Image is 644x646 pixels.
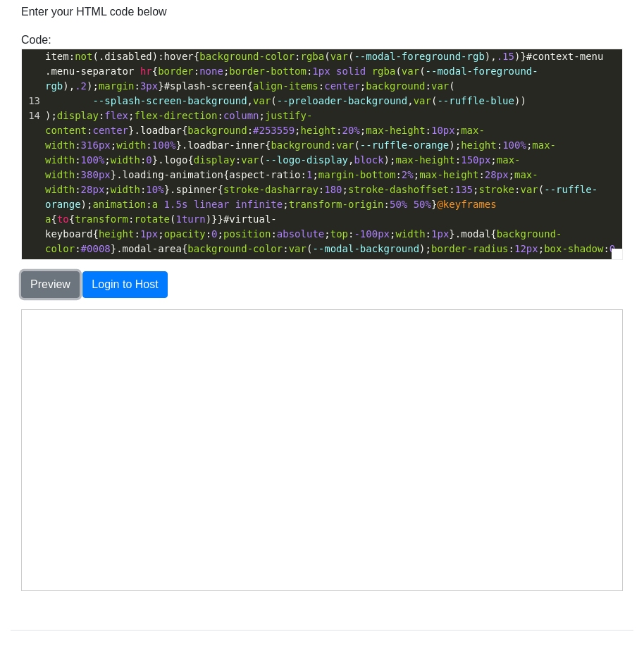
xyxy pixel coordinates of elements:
span: display [57,110,99,121]
span: .15 [497,51,514,62]
span: stroke [478,184,514,195]
span: align-items [253,80,318,92]
span: not [75,51,92,62]
span: 316px [81,139,111,151]
span: 0 [211,228,217,240]
span: stroke-dasharray [223,184,318,195]
span: 28px [81,184,105,195]
span: --modal-foreground-rgb [223,258,354,269]
span: 380px [81,169,111,180]
span: 20% [342,125,360,136]
span: rgb [176,258,194,269]
span: width [111,154,140,166]
span: rotate [134,213,170,225]
span: --ruffle-orange [360,139,449,151]
span: 50% [402,258,419,269]
span: none [199,66,223,77]
span: 1.5s [164,199,188,210]
span: margin-bottom [318,169,396,180]
span: flex-direction [134,110,217,121]
span: background [187,125,247,136]
span: linear [194,199,230,210]
span: display [194,154,235,166]
span: width [111,184,140,195]
span: -100px [354,228,390,240]
span: .modal [455,228,491,240]
span: #splash-screen [164,80,247,92]
span: #context-menu [526,51,604,62]
span: --ruffle-blue [437,95,514,106]
span: var [431,80,449,92]
span: background [366,80,425,92]
span: var [199,258,217,269]
span: --logo-display [265,154,348,166]
span: 0 [92,258,98,269]
span: height [461,139,497,151]
span: flex [104,110,128,121]
span: block [354,154,383,166]
span: transform-origin [289,199,384,210]
span: stroke-dashoffset [348,184,449,195]
span: var [241,154,259,166]
span: 1px [431,228,449,240]
span: hover [164,51,194,62]
span: var [402,66,419,77]
span: 28px [485,169,509,180]
span: 2% [402,169,414,180]
span: 50% [390,199,407,210]
span: max-height [395,154,454,166]
span: .disabled [99,51,152,62]
span: #253559 [253,125,295,136]
span: --preloader-background [277,95,407,106]
span: max-height [366,125,425,136]
span: box-shadow [544,243,603,254]
span: a [45,213,51,225]
span: 180 [324,184,342,195]
span: 100% [152,139,176,151]
button: Login to Host [82,271,167,298]
span: width [116,139,146,151]
span: height [99,228,135,240]
span: 6px [69,258,87,269]
span: .2 [75,80,87,92]
span: var [336,139,354,151]
span: 12px [514,243,538,254]
span: margin [99,80,135,92]
span: var [253,95,271,106]
span: height [301,125,337,136]
span: 10px [431,125,455,136]
span: #0008 [104,258,134,269]
span: var [289,243,306,254]
span: 10% [146,184,163,195]
span: .menu-separator [45,66,134,77]
span: 100% [502,139,526,151]
span: var [520,184,538,195]
span: 0 [609,243,615,254]
div: 13 [22,94,42,108]
span: solid [336,66,366,77]
span: rgba [301,51,325,62]
span: center [92,125,128,136]
span: 1turn [175,213,205,225]
span: , ( , ( )) [45,95,526,106]
span: absolute [277,228,324,240]
span: 8px [473,258,490,269]
span: hr [140,66,152,77]
span: .spinner [170,184,217,195]
span: 50% [414,199,431,210]
p: Enter your HTML code below [21,4,623,20]
span: .logo [158,154,187,166]
span: .modal-area [116,243,182,254]
span: --splash-screen-background [92,95,247,106]
span: opacity [164,228,206,240]
span: background-color [187,243,283,254]
span: column [223,110,259,121]
button: Preview [21,271,80,298]
span: aspect-ratio [229,169,300,180]
span: .loading-animation [116,169,223,180]
span: border-radius [431,243,509,254]
span: .loadbar [134,125,181,136]
div: Code: [11,32,633,260]
span: center [324,80,360,92]
span: 150px [461,154,490,166]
